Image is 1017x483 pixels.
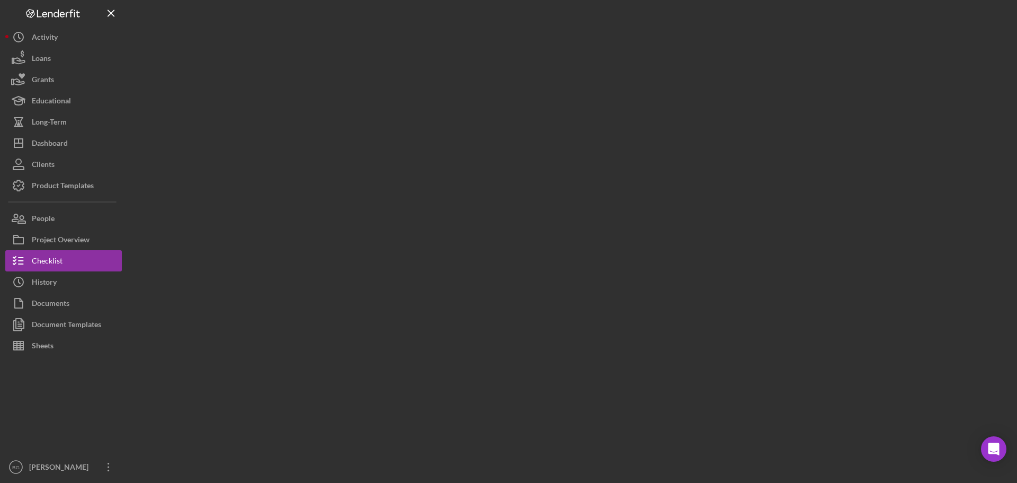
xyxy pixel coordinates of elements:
button: Dashboard [5,133,122,154]
div: Activity [32,27,58,50]
div: Project Overview [32,229,90,253]
button: Educational [5,90,122,111]
div: Checklist [32,250,63,274]
div: Product Templates [32,175,94,199]
button: Document Templates [5,314,122,335]
div: Educational [32,90,71,114]
div: Open Intercom Messenger [981,436,1006,462]
button: Loans [5,48,122,69]
div: People [32,208,55,232]
div: Loans [32,48,51,72]
button: Documents [5,293,122,314]
div: Long-Term [32,111,67,135]
div: Documents [32,293,69,317]
div: [PERSON_NAME] [26,456,95,480]
button: Project Overview [5,229,122,250]
button: Product Templates [5,175,122,196]
button: BG[PERSON_NAME] [5,456,122,478]
button: People [5,208,122,229]
div: Grants [32,69,54,93]
text: BG [12,464,20,470]
button: Grants [5,69,122,90]
div: Dashboard [32,133,68,156]
button: Clients [5,154,122,175]
div: Clients [32,154,55,178]
button: Long-Term [5,111,122,133]
div: History [32,271,57,295]
button: Activity [5,27,122,48]
div: Sheets [32,335,53,359]
button: History [5,271,122,293]
div: Document Templates [32,314,101,338]
button: Sheets [5,335,122,356]
button: Checklist [5,250,122,271]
